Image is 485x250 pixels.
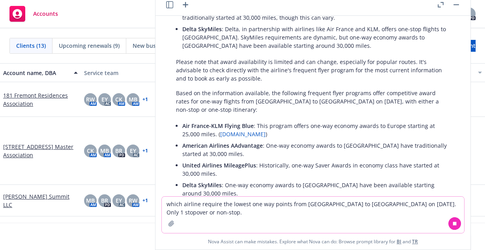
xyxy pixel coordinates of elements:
a: [DOMAIN_NAME] [220,130,266,138]
span: Delta SkyMiles [182,181,222,189]
a: [PERSON_NAME] Summit LLC [3,192,78,209]
span: American Airlines AAdvantage [182,142,263,149]
p: : One-way economy awards to [GEOGRAPHIC_DATA] have traditionally started at 30,000 miles. [182,141,450,158]
span: CK [115,95,122,103]
a: TR [412,238,418,245]
span: EY [101,95,108,103]
span: EY [116,196,122,205]
a: + 1 [142,97,148,102]
a: BI [397,238,401,245]
span: RW [86,95,95,103]
span: United Airlines MileagePlus [182,162,256,169]
p: : Historically, one-way Saver Awards in economy class have started at 30,000 miles. [182,161,450,178]
span: Upcoming renewals (9) [59,41,120,50]
span: CK [87,147,94,155]
button: Service team [81,63,162,82]
span: Delta SkyMiles [182,25,222,33]
a: 181 Fremont Residences Association [3,91,78,108]
div: Account name, DBA [3,69,69,77]
a: + 1 [142,198,148,203]
p: : This program offers one-way economy awards to Europe starting at 25,000 miles. ( ) [182,122,450,138]
span: Nova Assist can make mistakes. Explore what Nova can do: Browse prompt library for and [159,233,467,250]
span: MB [129,95,137,103]
p: : One-way economy awards to [GEOGRAPHIC_DATA] have been available starting around 30,000 miles. [182,181,450,197]
span: Accounts [33,11,58,17]
a: Accounts [6,3,61,25]
span: BR [115,147,122,155]
span: RW [129,196,137,205]
a: + 1 [142,148,148,153]
p: Based on the information available, the following frequent flyer programs offer competitive award... [176,89,450,114]
span: New businesses (0) [133,41,184,50]
a: [STREET_ADDRESS] Master Association [3,143,78,159]
span: MB [100,147,109,155]
p: Please note that award availability is limited and can change, especially for popular routes. It'... [176,58,450,83]
span: MB [86,196,95,205]
p: : Delta, in partnership with airlines like Air France and KLM, offers one-stop flights to [GEOGRA... [182,25,450,50]
span: BR [101,196,108,205]
span: EY [130,147,136,155]
span: Clients (13) [16,41,46,50]
div: Service team [84,69,159,77]
span: Air France-KLM Flying Blue [182,122,254,130]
